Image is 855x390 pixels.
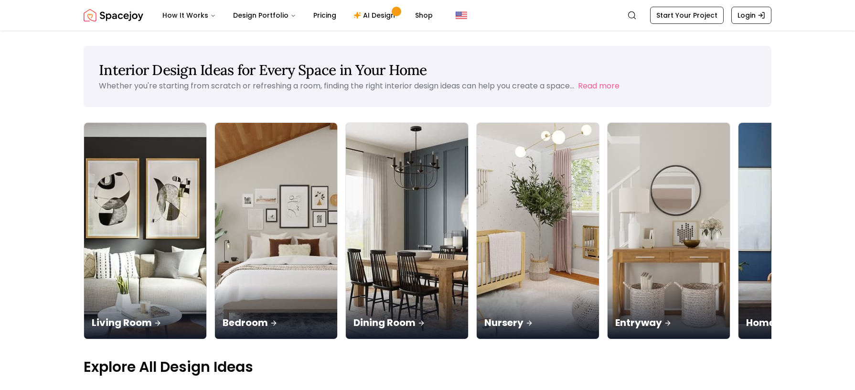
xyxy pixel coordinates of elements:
[345,122,469,339] a: Dining RoomDining Room
[214,122,338,339] a: BedroomBedroom
[99,80,574,91] p: Whether you're starting from scratch or refreshing a room, finding the right interior design idea...
[407,6,440,25] a: Shop
[484,316,591,329] p: Nursery
[92,316,199,329] p: Living Room
[578,80,620,92] button: Read more
[223,316,330,329] p: Bedroom
[650,7,724,24] a: Start Your Project
[155,6,440,25] nav: Main
[99,61,756,78] h1: Interior Design Ideas for Every Space in Your Home
[84,123,206,339] img: Living Room
[346,6,406,25] a: AI Design
[615,316,722,329] p: Entryway
[346,123,468,339] img: Dining Room
[215,123,337,339] img: Bedroom
[731,7,771,24] a: Login
[746,316,853,329] p: Home Office
[84,6,143,25] a: Spacejoy
[84,6,143,25] img: Spacejoy Logo
[306,6,344,25] a: Pricing
[84,122,207,339] a: Living RoomLiving Room
[608,123,730,339] img: Entryway
[477,123,599,339] img: Nursery
[353,316,460,329] p: Dining Room
[155,6,224,25] button: How It Works
[456,10,467,21] img: United States
[476,122,599,339] a: NurseryNursery
[607,122,730,339] a: EntrywayEntryway
[225,6,304,25] button: Design Portfolio
[84,358,771,376] p: Explore All Design Ideas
